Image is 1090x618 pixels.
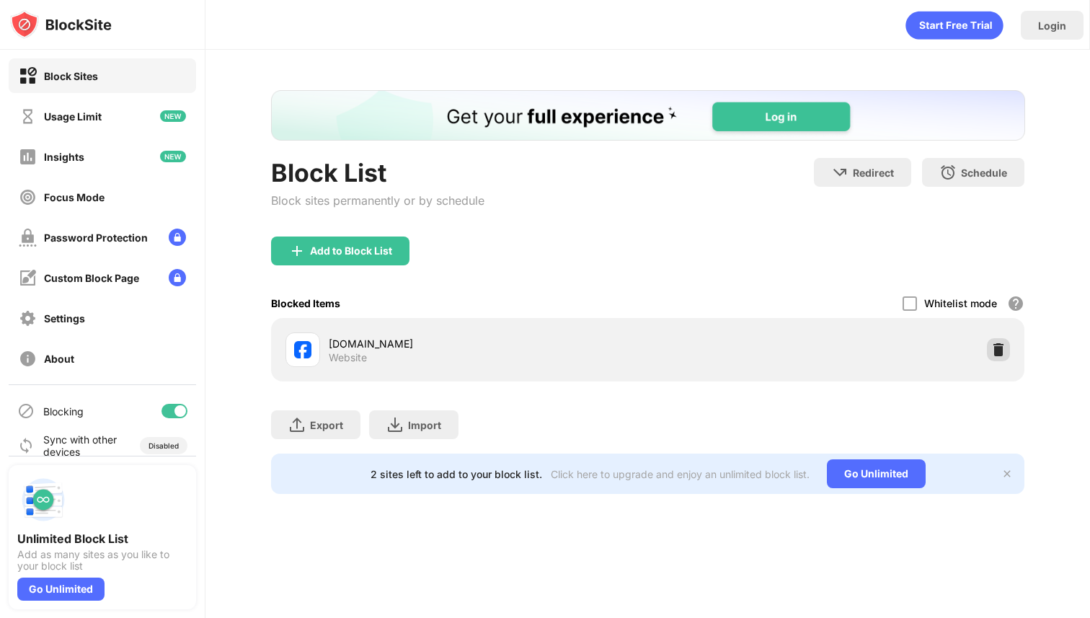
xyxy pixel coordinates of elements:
[905,11,1003,40] div: animation
[827,459,926,488] div: Go Unlimited
[961,167,1007,179] div: Schedule
[44,191,105,203] div: Focus Mode
[408,419,441,431] div: Import
[294,341,311,358] img: favicons
[329,351,367,364] div: Website
[271,158,484,187] div: Block List
[1038,19,1066,32] div: Login
[19,188,37,206] img: focus-off.svg
[271,90,1025,141] iframe: Banner
[44,151,84,163] div: Insights
[149,441,179,450] div: Disabled
[19,107,37,125] img: time-usage-off.svg
[19,269,37,287] img: customize-block-page-off.svg
[17,578,105,601] div: Go Unlimited
[44,272,139,284] div: Custom Block Page
[160,151,186,162] img: new-icon.svg
[371,468,542,480] div: 2 sites left to add to your block list.
[44,312,85,325] div: Settings
[169,229,186,246] img: lock-menu.svg
[17,549,187,572] div: Add as many sites as you like to your block list
[271,297,340,309] div: Blocked Items
[160,110,186,122] img: new-icon.svg
[19,229,37,247] img: password-protection-off.svg
[1001,468,1013,480] img: x-button.svg
[19,350,37,368] img: about-off.svg
[329,336,648,351] div: [DOMAIN_NAME]
[17,402,35,420] img: blocking-icon.svg
[17,437,35,454] img: sync-icon.svg
[310,419,343,431] div: Export
[310,245,392,257] div: Add to Block List
[44,70,98,82] div: Block Sites
[19,67,37,85] img: block-on.svg
[19,309,37,327] img: settings-off.svg
[44,231,148,244] div: Password Protection
[10,10,112,39] img: logo-blocksite.svg
[17,531,187,546] div: Unlimited Block List
[551,468,810,480] div: Click here to upgrade and enjoy an unlimited block list.
[43,433,118,458] div: Sync with other devices
[271,193,484,208] div: Block sites permanently or by schedule
[924,297,997,309] div: Whitelist mode
[43,405,84,418] div: Blocking
[44,353,74,365] div: About
[853,167,894,179] div: Redirect
[169,269,186,286] img: lock-menu.svg
[44,110,102,123] div: Usage Limit
[19,148,37,166] img: insights-off.svg
[17,474,69,526] img: push-block-list.svg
